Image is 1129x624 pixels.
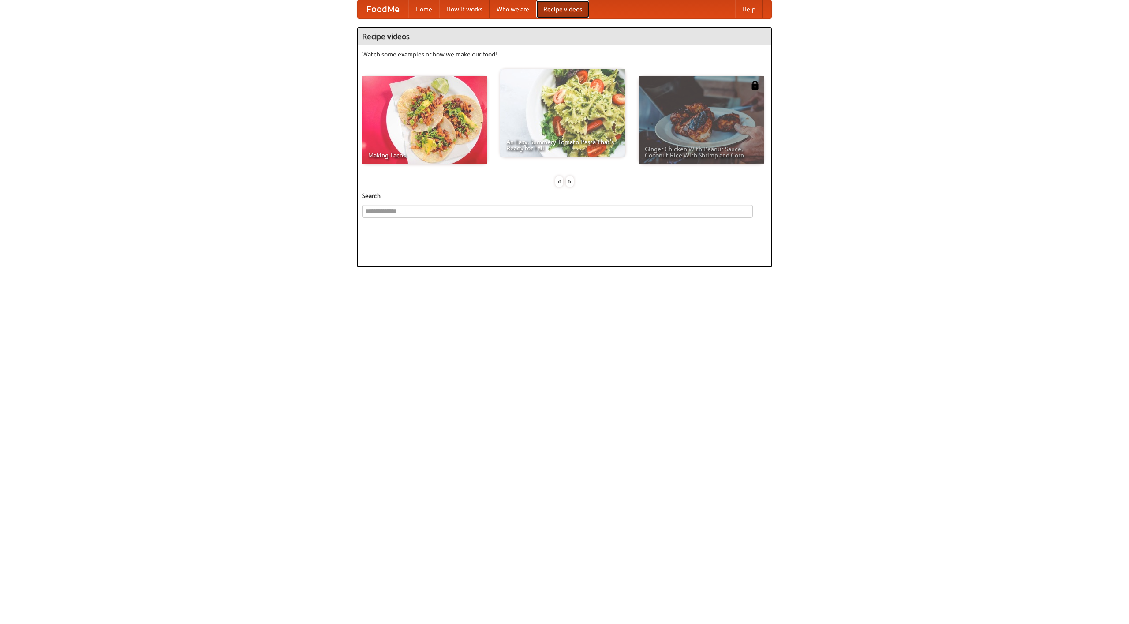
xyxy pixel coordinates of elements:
a: How it works [439,0,490,18]
img: 483408.png [751,81,759,90]
a: Recipe videos [536,0,589,18]
p: Watch some examples of how we make our food! [362,50,767,59]
span: An Easy, Summery Tomato Pasta That's Ready for Fall [506,139,619,151]
a: Home [408,0,439,18]
a: An Easy, Summery Tomato Pasta That's Ready for Fall [500,69,625,157]
a: Who we are [490,0,536,18]
a: Help [735,0,763,18]
h4: Recipe videos [358,28,771,45]
div: » [566,176,574,187]
h5: Search [362,191,767,200]
a: Making Tacos [362,76,487,164]
div: « [555,176,563,187]
span: Making Tacos [368,152,481,158]
a: FoodMe [358,0,408,18]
